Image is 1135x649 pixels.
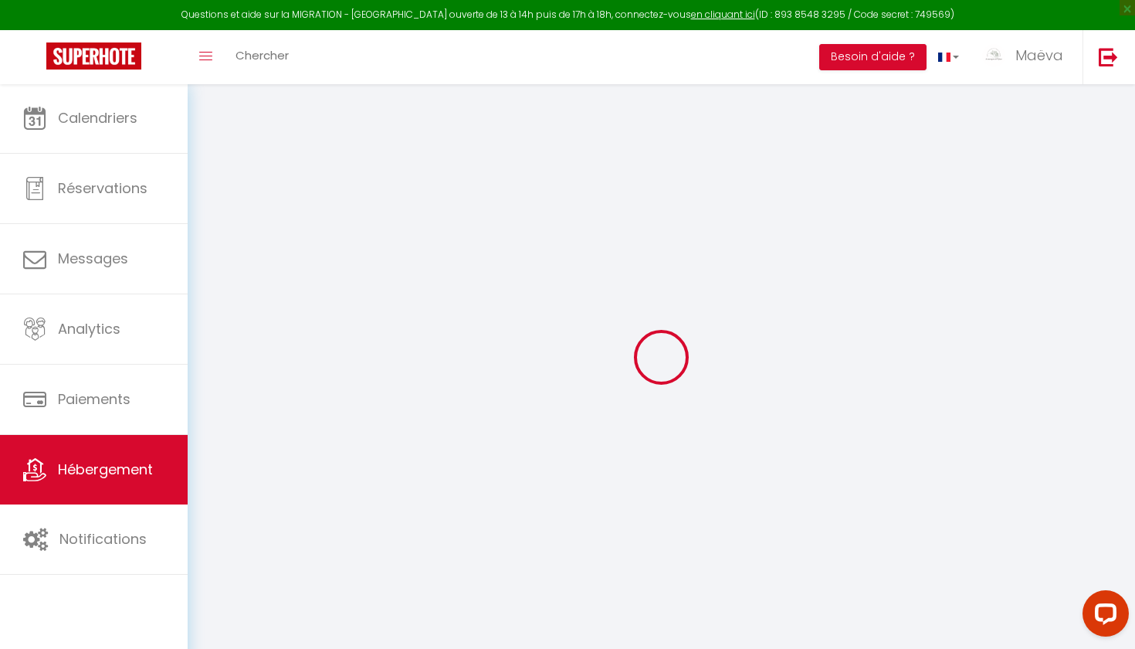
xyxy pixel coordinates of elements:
span: Messages [58,249,128,268]
a: ... Maëva [971,30,1082,84]
a: Chercher [224,30,300,84]
a: en cliquant ici [691,8,755,21]
span: Chercher [235,47,289,63]
span: Calendriers [58,108,137,127]
span: Réservations [58,178,147,198]
img: logout [1099,47,1118,66]
img: Super Booking [46,42,141,70]
iframe: LiveChat chat widget [1070,584,1135,649]
span: Hébergement [58,460,153,479]
span: Analytics [58,319,120,338]
img: ... [982,44,1005,67]
span: Paiements [58,389,130,409]
span: Notifications [59,529,147,549]
span: Maëva [1015,46,1063,65]
button: Besoin d'aide ? [819,44,927,70]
